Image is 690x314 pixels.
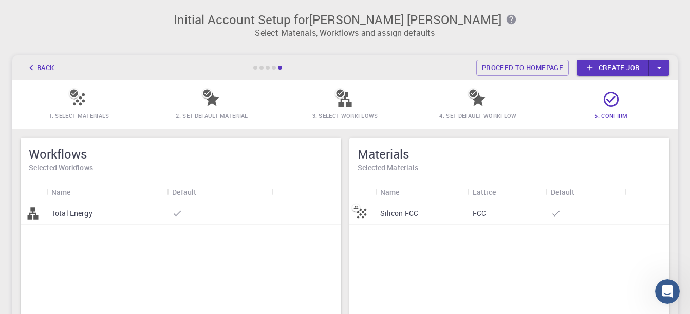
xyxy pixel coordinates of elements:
span: 4. Set Default Workflow [439,112,516,120]
button: Back [21,60,60,76]
iframe: Intercom live chat [655,279,680,304]
p: Silicon FCC [380,208,419,219]
a: Proceed to homepage [476,60,569,76]
h3: Initial Account Setup for [PERSON_NAME] [PERSON_NAME] [18,12,672,27]
button: Sort [399,184,416,200]
div: Default [551,182,575,202]
h5: Workflows [29,146,333,162]
div: Name [46,182,167,202]
button: Sort [496,184,512,200]
span: 1. Select Materials [49,112,109,120]
div: Lattice [473,182,496,202]
h6: Selected Materials [358,162,662,173]
span: 3. Select Workflows [312,112,378,120]
h5: Materials [358,146,662,162]
div: Default [546,182,625,202]
span: 5. Confirm [594,112,627,120]
div: Name [375,182,468,202]
button: Sort [71,184,87,200]
p: FCC [473,208,486,219]
h6: Selected Workflows [29,162,333,173]
span: Suporte [21,7,57,16]
div: Lattice [468,182,546,202]
button: Sort [575,184,591,200]
span: 2. Set Default Material [176,112,248,120]
button: Sort [196,184,213,200]
div: Name [51,182,71,202]
div: Icon [349,182,375,202]
div: Icon [21,182,46,202]
a: Create job [577,60,649,76]
p: Total Energy [51,208,92,219]
p: Select Materials, Workflows and assign defaults [18,27,672,39]
div: Default [172,182,196,202]
div: Name [380,182,400,202]
div: Default [167,182,271,202]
